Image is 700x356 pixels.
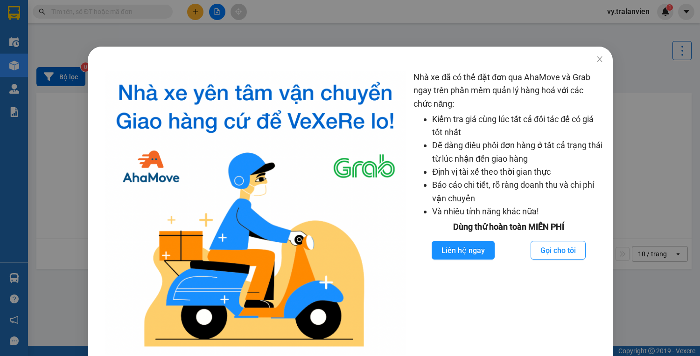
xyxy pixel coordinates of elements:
li: Dễ dàng điều phối đơn hàng ở tất cả trạng thái từ lúc nhận đến giao hàng [432,139,603,165]
span: Gọi cho tôi [540,245,575,256]
button: Close [587,47,613,73]
img: logo [105,71,406,355]
div: Nhà xe đã có thể đặt đơn qua AhaMove và Grab ngay trên phần mềm quản lý hàng hoá với các chức năng: [413,71,603,355]
span: close [596,55,603,63]
button: Liên hệ ngay [431,241,494,260]
li: Kiểm tra giá cùng lúc tất cả đối tác để có giá tốt nhất [432,113,603,139]
div: Dùng thử hoàn toàn MIỄN PHÍ [413,220,603,233]
span: Liên hệ ngay [441,245,484,256]
li: Và nhiều tính năng khác nữa! [432,205,603,218]
li: Định vị tài xế theo thời gian thực [432,165,603,178]
li: Báo cáo chi tiết, rõ ràng doanh thu và chi phí vận chuyển [432,178,603,205]
button: Gọi cho tôi [530,241,585,260]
